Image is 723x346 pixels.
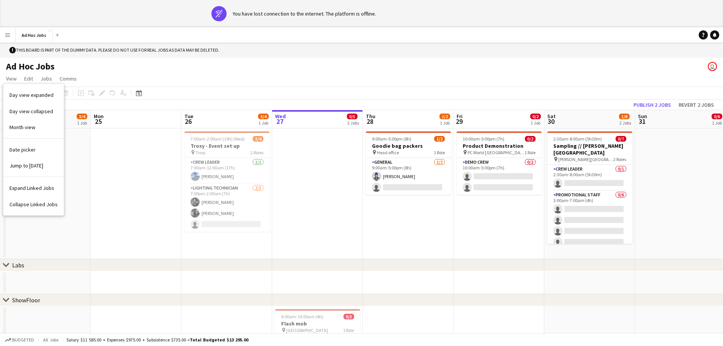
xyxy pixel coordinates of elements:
[275,320,360,327] h3: Flash mob
[3,158,64,174] a: Jump to today
[57,74,80,84] a: Comms
[712,120,722,126] div: 1 Job
[525,150,536,155] span: 1 Role
[630,100,674,110] button: Publish 2 jobs
[184,131,269,232] app-job-card: 7:00am-2:00am (19h) (Wed)3/4Troxy - Event set up Troxy2 RolesCrew Leader1/17:00am-12:00am (17h)[P...
[66,337,248,343] div: Salary $11 585.00 + Expenses $975.00 + Subsistence $735.00 =
[3,87,64,103] a: Day view expanded
[638,113,647,120] span: Sun
[455,117,463,126] span: 29
[434,150,445,155] span: 1 Role
[41,75,52,82] span: Jobs
[12,337,34,343] span: Budgeted
[195,150,206,155] span: Troxy
[250,150,263,155] span: 2 Roles
[9,108,53,115] span: Day view collapsed
[3,142,64,158] a: Date picker
[275,113,286,120] span: Wed
[184,113,193,120] span: Tue
[38,74,55,84] a: Jobs
[619,120,631,126] div: 2 Jobs
[457,158,542,195] app-card-role: Demo crew0/210:00am-5:00pm (7h)
[281,314,323,319] span: 6:00am-10:00am (4h)
[463,136,504,142] span: 10:00am-5:00pm (7h)
[457,113,463,120] span: Fri
[547,165,632,191] app-card-role: Crew Leader0/12:30am-8:00am (5h30m)
[274,117,286,126] span: 27
[12,261,24,269] div: Labs
[16,28,53,43] button: Ad Hoc Jobs
[184,158,269,184] app-card-role: Crew Leader1/17:00am-12:00am (17h)[PERSON_NAME]
[708,62,717,71] app-user-avatar: Punita Miller
[9,185,54,191] span: Expand Linked Jobs
[343,314,354,319] span: 0/3
[93,117,104,126] span: 25
[619,114,630,119] span: 1/8
[530,114,541,119] span: 0/2
[366,131,451,195] app-job-card: 9:00am-5:00pm (8h)1/2Goodie bag packers Head office1 RoleGeneral1/29:00am-5:00pm (8h)[PERSON_NAME]
[613,156,626,162] span: 2 Roles
[366,142,451,149] h3: Goodie bag packers
[3,103,64,119] a: Day view collapsed
[77,120,87,126] div: 1 Job
[9,92,54,98] span: Day view expanded
[2,117,12,126] span: 24
[184,142,269,149] h3: Troxy - Event set up
[366,158,451,195] app-card-role: General1/29:00am-5:00pm (8h)[PERSON_NAME]
[525,136,536,142] span: 0/2
[558,156,613,162] span: [PERSON_NAME][GEOGRAPHIC_DATA]
[637,117,647,126] span: 31
[9,47,16,54] span: !
[94,113,104,120] span: Mon
[457,142,542,149] h3: Product Demonstration
[366,113,375,120] span: Thu
[547,131,632,244] app-job-card: 2:30am-8:00am (5h30m)0/7Sampling // [PERSON_NAME][GEOGRAPHIC_DATA] [PERSON_NAME][GEOGRAPHIC_DATA]...
[190,337,248,343] span: Total Budgeted $13 295.00
[42,337,60,343] span: All jobs
[439,114,450,119] span: 1/2
[9,201,58,208] span: Collapse Linked Jobs
[253,136,263,142] span: 3/4
[434,136,445,142] span: 1/2
[191,136,245,142] span: 7:00am-2:00am (19h) (Wed)
[9,162,43,169] span: Jump to [DATE]
[531,120,540,126] div: 1 Job
[4,336,35,344] button: Budgeted
[347,120,359,126] div: 2 Jobs
[377,150,399,155] span: Head office
[3,196,64,212] a: Collapse Linked Jobs
[21,74,36,84] a: Edit
[6,75,17,82] span: View
[547,191,632,272] app-card-role: Promotional Staff0/63:00am-7:00am (4h)
[547,142,632,156] h3: Sampling // [PERSON_NAME][GEOGRAPHIC_DATA]
[3,180,64,196] a: Expand Linked Jobs
[468,150,525,155] span: PC World [GEOGRAPHIC_DATA]
[372,136,411,142] span: 9:00am-5:00pm (8h)
[457,131,542,195] app-job-card: 10:00am-5:00pm (7h)0/2Product Demonstration PC World [GEOGRAPHIC_DATA]1 RoleDemo crew0/210:00am-5...
[676,100,717,110] button: Revert 2 jobs
[233,10,376,17] div: You have lost connection to the internet. The platform is offline.
[343,327,354,333] span: 1 Role
[77,114,87,119] span: 3/4
[347,114,358,119] span: 0/5
[547,113,556,120] span: Sat
[258,114,269,119] span: 3/4
[9,124,35,131] span: Month view
[12,296,40,304] div: ShowFloor
[3,74,20,84] a: View
[9,146,36,153] span: Date picker
[6,61,55,72] h1: Ad Hoc Jobs
[546,117,556,126] span: 30
[440,120,450,126] div: 1 Job
[184,184,269,232] app-card-role: Lighting technician2/37:00pm-2:00am (7h)[PERSON_NAME][PERSON_NAME]
[60,75,77,82] span: Comms
[616,136,626,142] span: 0/7
[553,136,602,142] span: 2:30am-8:00am (5h30m)
[258,120,268,126] div: 1 Job
[286,327,328,333] span: [GEOGRAPHIC_DATA]
[3,119,64,135] a: Month view
[24,75,33,82] span: Edit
